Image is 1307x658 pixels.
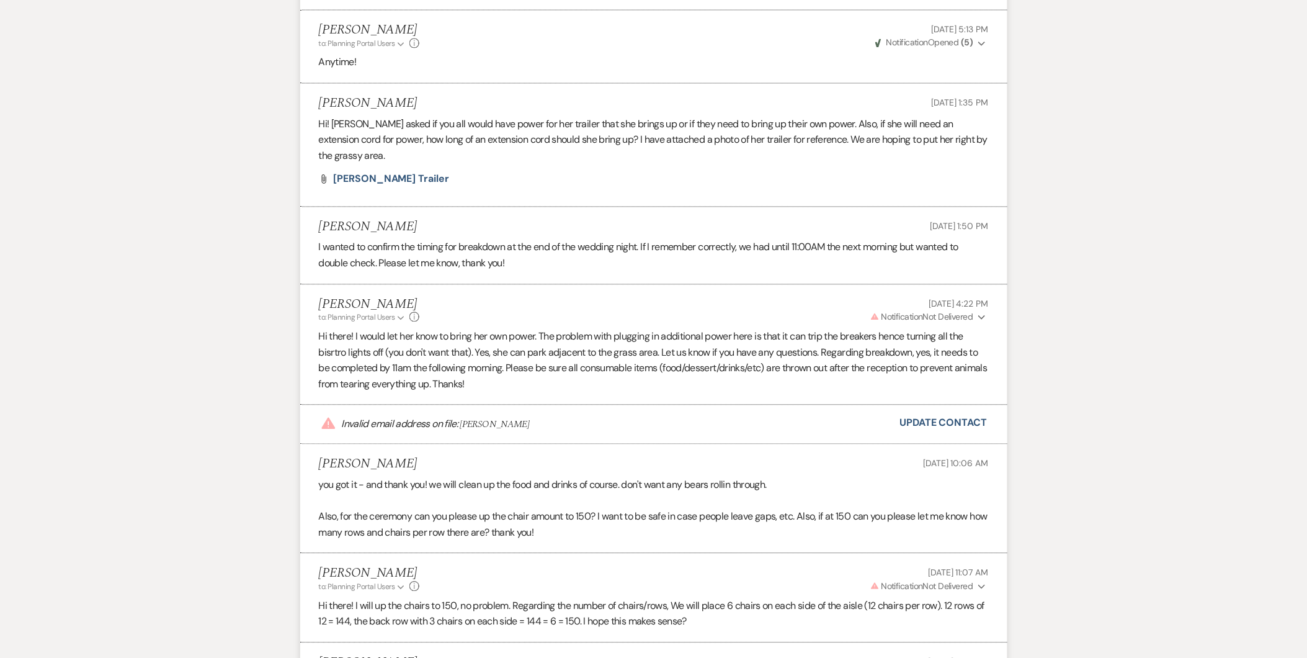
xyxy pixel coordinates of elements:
span: to: Planning Portal Users [319,39,395,49]
a: [PERSON_NAME] Trailer [334,174,449,184]
button: NotificationNot Delivered [868,580,989,593]
p: Hi there! I would let her know to bring her own power. The problem with plugging in additional po... [319,329,989,392]
span: [DATE] 4:22 PM [929,299,988,310]
p: Invalid email address on file: [342,417,530,432]
span: to: Planning Portal Users [319,582,395,592]
p: you got it - and thank you! we will clean up the food and drinks of course. don't want any bears ... [319,477,989,493]
p: Also, for the ceremony can you please up the chair amount to 150? I want to be safe in case peopl... [319,509,989,541]
p: I wanted to confirm the timing for breakdown at the end of the wedding night. If I remember corre... [319,240,989,271]
h5: [PERSON_NAME] [319,220,417,235]
span: Opened [875,37,973,48]
span: Not Delivered [870,312,973,323]
span: [DATE] 1:35 PM [931,97,988,109]
span: Notification [881,581,923,592]
span: Notification [881,312,923,323]
button: NotificationOpened (5) [873,37,989,50]
span: Not Delivered [870,581,973,592]
span: [DATE] 1:50 PM [930,221,988,232]
p: Hi there! I will up the chairs to 150, no problem. Regarding the number of chairs/rows, We will p... [319,598,989,630]
button: NotificationNot Delivered [868,311,989,324]
span: Notification [886,37,928,48]
button: to: Planning Portal Users [319,312,407,323]
span: [DATE] 11:07 AM [929,567,989,579]
button: to: Planning Portal Users [319,582,407,593]
h5: [PERSON_NAME] [319,297,420,313]
p: Hi! [PERSON_NAME] asked if you all would have power for her trailer that she brings up or if they... [319,117,989,164]
span: [DATE] 5:13 PM [931,24,988,35]
span: [PERSON_NAME] [460,417,530,432]
h5: [PERSON_NAME] [319,457,417,472]
h5: [PERSON_NAME] [319,566,420,582]
span: [DATE] 10:06 AM [924,458,989,469]
button: to: Planning Portal Users [319,38,407,50]
a: Update Contact [900,415,988,431]
p: Anytime! [319,55,989,71]
h5: [PERSON_NAME] [319,23,420,38]
span: to: Planning Portal Users [319,313,395,323]
strong: ( 5 ) [961,37,973,48]
h5: [PERSON_NAME] [319,96,417,112]
span: [PERSON_NAME] Trailer [334,173,449,186]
